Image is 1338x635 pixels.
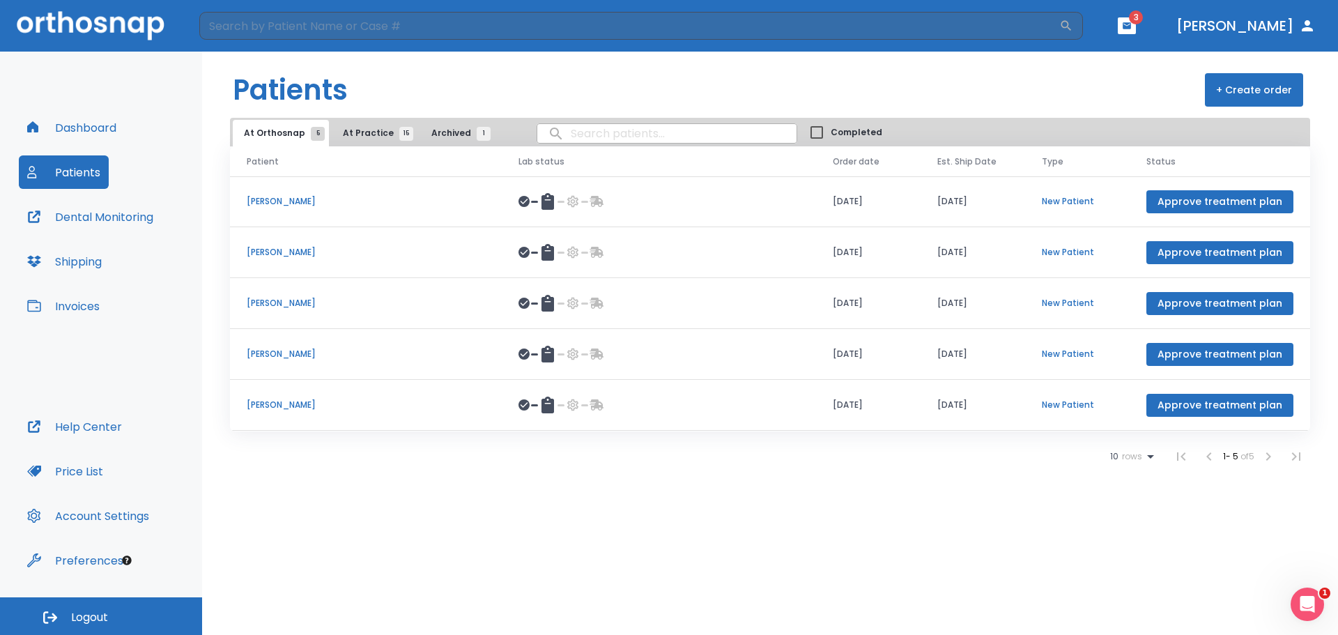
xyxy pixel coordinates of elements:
[1223,450,1240,462] span: 1 - 5
[921,329,1025,380] td: [DATE]
[399,127,413,141] span: 15
[921,380,1025,431] td: [DATE]
[233,120,498,146] div: tabs
[831,126,882,139] span: Completed
[1118,452,1142,461] span: rows
[311,127,325,141] span: 5
[247,348,485,360] p: [PERSON_NAME]
[19,499,157,533] button: Account Settings
[477,127,491,141] span: 1
[1146,190,1293,213] button: Approve treatment plan
[431,127,484,139] span: Archived
[19,155,109,189] button: Patients
[121,554,133,567] div: Tooltip anchor
[19,111,125,144] button: Dashboard
[247,195,485,208] p: [PERSON_NAME]
[1042,155,1063,168] span: Type
[1042,297,1113,309] p: New Patient
[247,399,485,411] p: [PERSON_NAME]
[921,176,1025,227] td: [DATE]
[1042,195,1113,208] p: New Patient
[921,278,1025,329] td: [DATE]
[1146,394,1293,417] button: Approve treatment plan
[71,610,108,625] span: Logout
[17,11,164,40] img: Orthosnap
[1146,343,1293,366] button: Approve treatment plan
[816,227,921,278] td: [DATE]
[1205,73,1303,107] button: + Create order
[244,127,318,139] span: At Orthosnap
[1129,10,1143,24] span: 3
[833,155,879,168] span: Order date
[19,245,110,278] button: Shipping
[247,297,485,309] p: [PERSON_NAME]
[816,176,921,227] td: [DATE]
[1240,450,1254,462] span: of 5
[247,246,485,259] p: [PERSON_NAME]
[1146,155,1176,168] span: Status
[19,410,130,443] button: Help Center
[19,544,132,577] button: Preferences
[1171,13,1321,38] button: [PERSON_NAME]
[1319,588,1330,599] span: 1
[1042,246,1113,259] p: New Patient
[1110,452,1118,461] span: 10
[247,155,279,168] span: Patient
[1042,399,1113,411] p: New Patient
[816,329,921,380] td: [DATE]
[921,227,1025,278] td: [DATE]
[1042,348,1113,360] p: New Patient
[343,127,406,139] span: At Practice
[19,454,111,488] button: Price List
[518,155,564,168] span: Lab status
[937,155,997,168] span: Est. Ship Date
[816,278,921,329] td: [DATE]
[537,120,797,147] input: search
[199,12,1059,40] input: Search by Patient Name or Case #
[816,380,921,431] td: [DATE]
[233,69,348,111] h1: Patients
[19,200,162,234] button: Dental Monitoring
[1146,241,1293,264] button: Approve treatment plan
[1146,292,1293,315] button: Approve treatment plan
[19,289,108,323] button: Invoices
[1291,588,1324,621] iframe: Intercom live chat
